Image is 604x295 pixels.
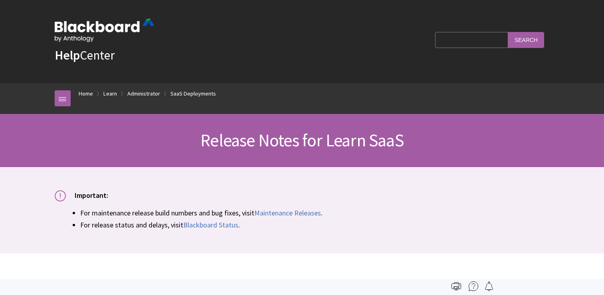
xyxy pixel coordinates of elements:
a: Maintenance Releases [254,208,321,218]
li: For maintenance release build numbers and bug fixes, visit . [80,207,550,218]
a: Home [79,89,93,99]
img: Print [452,281,461,291]
input: Search [508,32,544,48]
a: HelpCenter [55,47,115,63]
span: Important: [75,191,108,200]
li: For release status and delays, visit . [80,219,550,230]
img: Follow this page [484,281,494,291]
a: Learn [103,89,117,99]
a: Administrator [127,89,160,99]
img: Blackboard by Anthology [55,19,154,42]
a: SaaS Deployments [170,89,216,99]
a: Blackboard Status [183,220,238,230]
span: Release Notes for Learn SaaS [200,129,404,151]
img: More help [469,281,478,291]
strong: Help [55,47,80,63]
